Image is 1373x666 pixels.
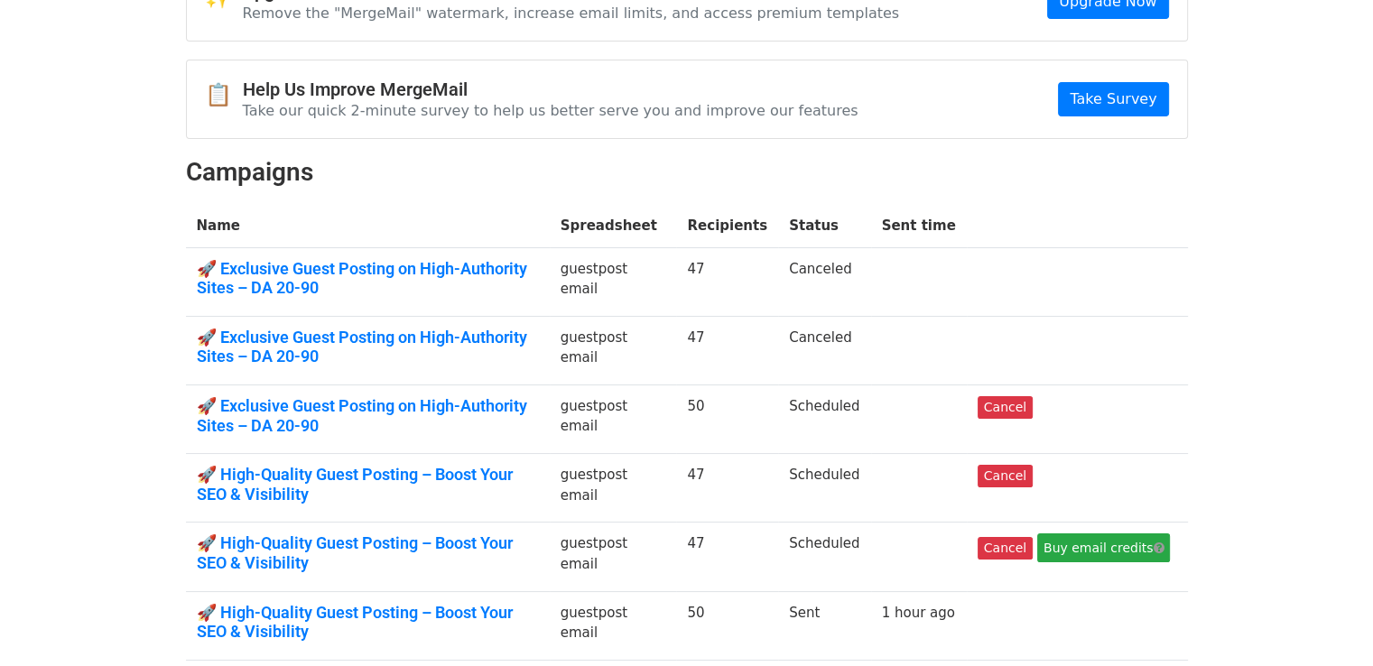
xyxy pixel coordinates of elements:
a: 🚀 Exclusive Guest Posting on High-Authority Sites – DA 20-90 [197,328,539,366]
th: Name [186,205,550,247]
th: Spreadsheet [550,205,677,247]
td: Scheduled [778,454,870,523]
td: 50 [676,591,778,660]
td: Canceled [778,316,870,384]
td: Canceled [778,247,870,316]
td: guestpost email [550,247,677,316]
td: 47 [676,247,778,316]
p: Remove the "MergeMail" watermark, increase email limits, and access premium templates [243,4,900,23]
th: Recipients [676,205,778,247]
a: 🚀 High-Quality Guest Posting – Boost Your SEO & Visibility [197,603,539,642]
td: Sent [778,591,870,660]
td: 47 [676,316,778,384]
span: 📋 [205,82,243,108]
a: Cancel [978,396,1033,419]
th: Status [778,205,870,247]
h2: Campaigns [186,157,1188,188]
iframe: Chat Widget [1283,579,1373,666]
td: guestpost email [550,523,677,591]
td: guestpost email [550,384,677,453]
a: 🚀 Exclusive Guest Posting on High-Authority Sites – DA 20-90 [197,259,539,298]
a: Cancel [978,465,1033,487]
td: Scheduled [778,523,870,591]
a: Take Survey [1058,82,1168,116]
p: Take our quick 2-minute survey to help us better serve you and improve our features [243,101,858,120]
td: Scheduled [778,384,870,453]
a: Cancel [978,537,1033,560]
a: 🚀 Exclusive Guest Posting on High-Authority Sites – DA 20-90 [197,396,539,435]
a: Buy email credits [1037,533,1171,562]
h4: Help Us Improve MergeMail [243,79,858,100]
td: 47 [676,523,778,591]
td: 50 [676,384,778,453]
a: 🚀 High-Quality Guest Posting – Boost Your SEO & Visibility [197,465,539,504]
td: 47 [676,454,778,523]
td: guestpost email [550,454,677,523]
a: 🚀 High-Quality Guest Posting – Boost Your SEO & Visibility [197,533,539,572]
td: guestpost email [550,316,677,384]
th: Sent time [871,205,967,247]
a: 1 hour ago [882,605,955,621]
td: guestpost email [550,591,677,660]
